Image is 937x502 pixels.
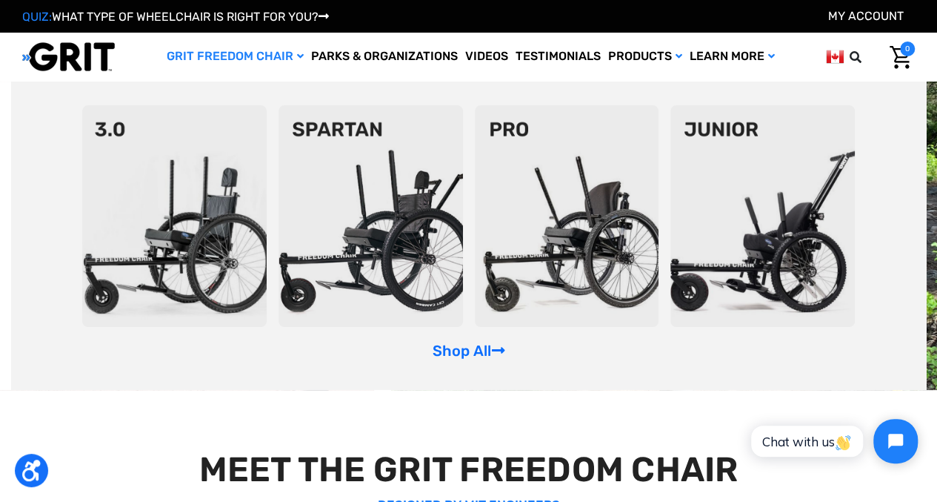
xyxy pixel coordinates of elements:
iframe: Tidio Chat [735,406,930,476]
a: Shop All [432,342,504,360]
span: QUIZ: [22,10,52,24]
span: Phone Number [201,61,281,75]
a: Learn More [686,33,778,81]
a: Compte [828,9,904,23]
a: Parks & Organizations [307,33,461,81]
input: Search [856,42,878,73]
img: GRIT All-Terrain Wheelchair and Mobility Equipment [22,42,115,72]
img: ca.png [826,47,844,66]
a: GRIT Freedom Chair [163,33,307,81]
a: Products [604,33,686,81]
img: spartan2.png [279,105,463,327]
a: Testimonials [512,33,604,81]
h2: MEET THE GRIT FREEDOM CHAIR [24,449,914,490]
a: Panier avec 0 article [878,42,915,73]
span: 0 [900,42,915,56]
img: 3point0.png [82,105,267,327]
img: junior-chair.png [670,105,855,327]
img: pro-chair.png [475,105,659,327]
a: QUIZ:WHAT TYPE OF WHEELCHAIR IS RIGHT FOR YOU? [22,10,329,24]
img: Cart [890,46,911,69]
a: Videos [461,33,512,81]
